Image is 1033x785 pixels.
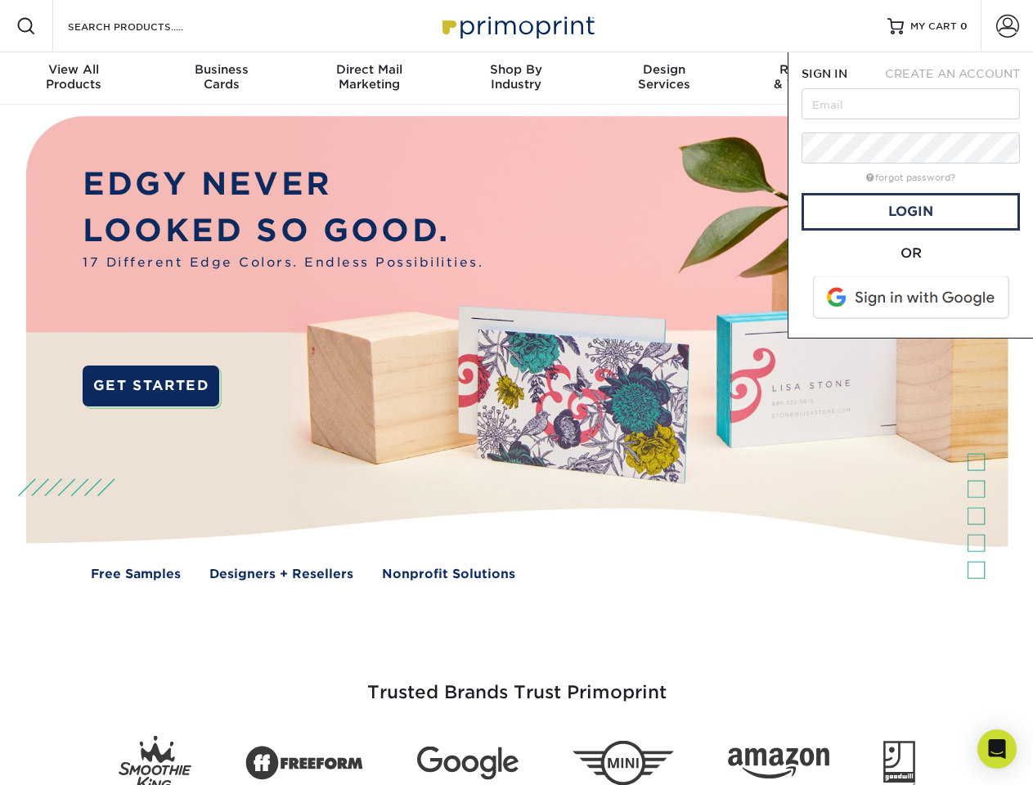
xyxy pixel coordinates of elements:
h3: Trusted Brands Trust Primoprint [38,643,995,723]
input: SEARCH PRODUCTS..... [66,16,226,36]
div: Industry [442,62,590,92]
a: Resources& Templates [738,52,885,105]
p: LOOKED SO GOOD. [83,208,483,254]
span: Direct Mail [295,62,442,77]
div: OR [802,244,1020,263]
span: Resources [738,62,885,77]
a: Direct MailMarketing [295,52,442,105]
img: Goodwill [883,741,915,785]
a: Shop ByIndustry [442,52,590,105]
p: EDGY NEVER [83,161,483,208]
a: Designers + Resellers [209,565,353,584]
span: 17 Different Edge Colors. Endless Possibilities. [83,253,483,272]
span: MY CART [910,20,957,34]
span: CREATE AN ACCOUNT [885,67,1020,80]
a: Login [802,193,1020,231]
span: SIGN IN [802,67,847,80]
div: Services [591,62,738,92]
a: forgot password? [866,173,955,183]
span: Shop By [442,62,590,77]
a: BusinessCards [147,52,294,105]
div: Marketing [295,62,442,92]
a: Nonprofit Solutions [382,565,515,584]
a: Free Samples [91,565,181,584]
span: 0 [960,20,968,32]
img: Primoprint [435,8,599,43]
img: Amazon [728,748,829,779]
span: Business [147,62,294,77]
a: GET STARTED [83,366,219,406]
a: DesignServices [591,52,738,105]
div: & Templates [738,62,885,92]
div: Cards [147,62,294,92]
span: Design [591,62,738,77]
div: Open Intercom Messenger [977,729,1017,769]
input: Email [802,88,1020,119]
img: Google [417,747,519,780]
